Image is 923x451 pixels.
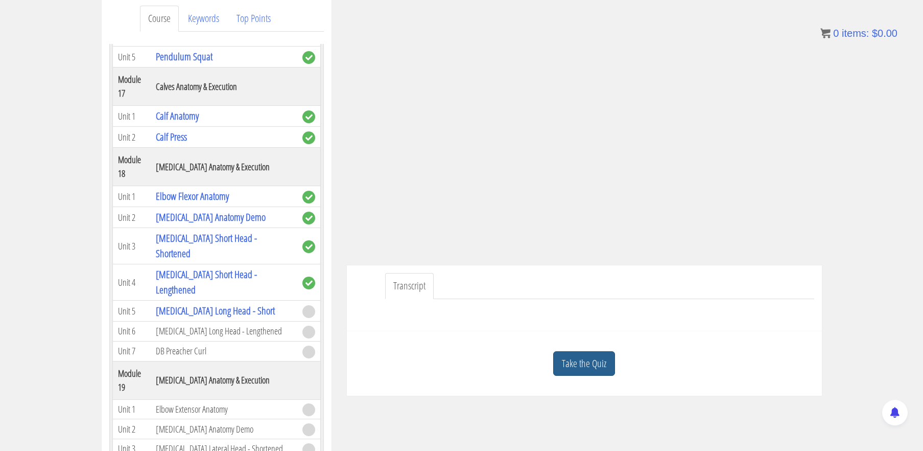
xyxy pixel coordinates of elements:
th: Calves Anatomy & Execution [151,67,297,106]
span: $ [872,28,878,39]
a: [MEDICAL_DATA] Short Head - Shortened [156,231,257,260]
td: Unit 3 [112,228,151,264]
td: DB Preacher Curl [151,341,297,361]
a: Pendulum Squat [156,50,212,63]
span: complete [302,212,315,224]
th: Module 17 [112,67,151,106]
span: complete [302,110,315,123]
a: Calf Anatomy [156,109,199,123]
span: complete [302,131,315,144]
td: Unit 1 [112,399,151,419]
th: [MEDICAL_DATA] Anatomy & Execution [151,361,297,399]
a: 0 items: $0.00 [820,28,897,39]
span: 0 [833,28,839,39]
th: [MEDICAL_DATA] Anatomy & Execution [151,148,297,186]
td: Unit 4 [112,264,151,301]
a: [MEDICAL_DATA] Anatomy Demo [156,210,266,224]
td: Unit 1 [112,106,151,127]
th: Module 19 [112,361,151,399]
th: Module 18 [112,148,151,186]
img: icon11.png [820,28,831,38]
td: Unit 6 [112,322,151,342]
td: Unit 5 [112,301,151,322]
a: Course [140,6,179,32]
td: Unit 2 [112,207,151,228]
td: Elbow Extensor Anatomy [151,399,297,419]
a: Calf Press [156,130,187,144]
td: Unit 7 [112,341,151,361]
span: items: [842,28,869,39]
td: Unit 1 [112,186,151,207]
a: Elbow Flexor Anatomy [156,189,229,203]
td: [MEDICAL_DATA] Anatomy Demo [151,419,297,439]
span: complete [302,277,315,289]
a: Take the Quiz [553,351,615,376]
span: complete [302,191,315,204]
td: [MEDICAL_DATA] Long Head - Lengthened [151,322,297,342]
a: [MEDICAL_DATA] Long Head - Short [156,304,275,318]
a: Keywords [180,6,227,32]
td: Unit 2 [112,127,151,148]
span: complete [302,240,315,253]
span: complete [302,51,315,64]
td: Unit 2 [112,419,151,439]
td: Unit 5 [112,47,151,67]
bdi: 0.00 [872,28,897,39]
a: Transcript [385,273,434,299]
a: [MEDICAL_DATA] Short Head - Lengthened [156,267,257,297]
a: Top Points [228,6,279,32]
